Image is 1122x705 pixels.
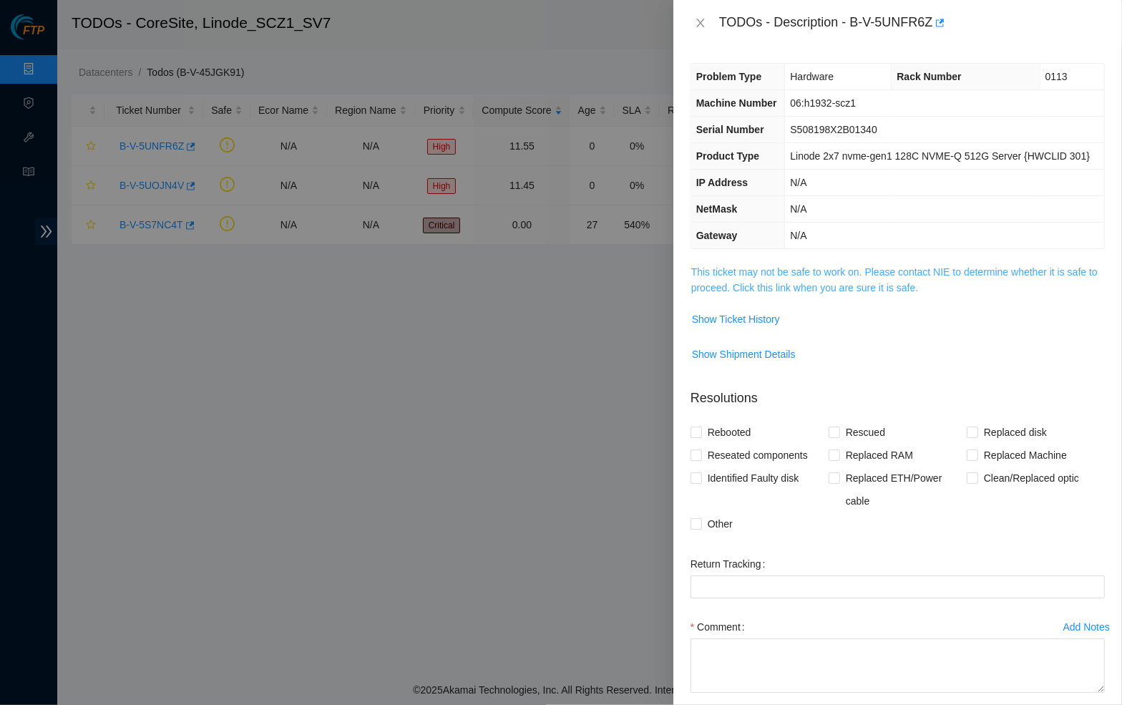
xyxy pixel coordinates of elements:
[790,124,877,135] span: S508198X2B01340
[790,71,834,82] span: Hardware
[840,444,919,467] span: Replaced RAM
[691,308,781,331] button: Show Ticket History
[696,203,738,215] span: NetMask
[696,71,762,82] span: Problem Type
[719,11,1105,34] div: TODOs - Description - B-V-5UNFR6Z
[691,266,1098,293] a: This ticket may not be safe to work on. Please contact NIE to determine whether it is safe to pro...
[790,203,806,215] span: N/A
[978,467,1085,490] span: Clean/Replaced optic
[702,512,738,535] span: Other
[1063,622,1110,632] div: Add Notes
[691,575,1105,598] input: Return Tracking
[696,150,759,162] span: Product Type
[691,638,1105,693] textarea: Comment
[695,17,706,29] span: close
[897,71,961,82] span: Rack Number
[691,16,711,30] button: Close
[702,444,814,467] span: Reseated components
[978,421,1053,444] span: Replaced disk
[1063,616,1111,638] button: Add Notes
[691,377,1105,408] p: Resolutions
[702,467,805,490] span: Identified Faulty disk
[696,177,748,188] span: IP Address
[692,311,780,327] span: Show Ticket History
[702,421,757,444] span: Rebooted
[840,421,891,444] span: Rescued
[1045,71,1068,82] span: 0113
[691,616,751,638] label: Comment
[978,444,1073,467] span: Replaced Machine
[691,553,771,575] label: Return Tracking
[790,97,856,109] span: 06:h1932-scz1
[696,97,777,109] span: Machine Number
[790,230,806,241] span: N/A
[691,343,796,366] button: Show Shipment Details
[692,346,796,362] span: Show Shipment Details
[696,124,764,135] span: Serial Number
[696,230,738,241] span: Gateway
[790,150,1090,162] span: Linode 2x7 nvme-gen1 128C NVME-Q 512G Server {HWCLID 301}
[840,467,967,512] span: Replaced ETH/Power cable
[790,177,806,188] span: N/A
